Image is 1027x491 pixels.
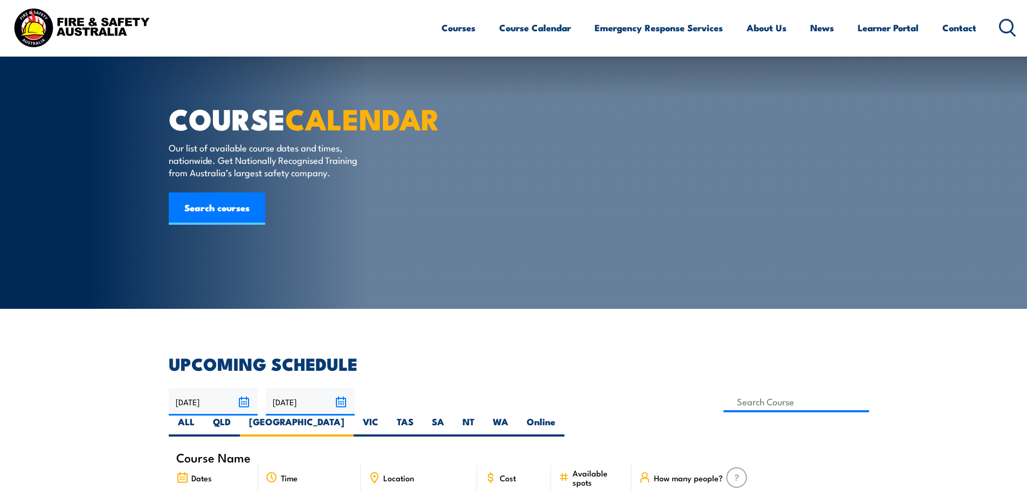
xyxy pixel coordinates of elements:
a: Emergency Response Services [595,13,723,42]
label: ALL [169,416,204,437]
a: Course Calendar [499,13,571,42]
h1: COURSE [169,106,435,131]
label: WA [484,416,518,437]
label: TAS [388,416,423,437]
label: QLD [204,416,240,437]
span: Dates [191,473,212,482]
a: About Us [747,13,787,42]
span: Course Name [176,453,251,462]
span: Location [383,473,414,482]
a: Courses [442,13,475,42]
span: Time [281,473,298,482]
h2: UPCOMING SCHEDULE [169,356,859,371]
strong: CALENDAR [285,95,440,140]
a: News [810,13,834,42]
a: Learner Portal [858,13,919,42]
label: Online [518,416,564,437]
input: Search Course [723,391,870,412]
label: [GEOGRAPHIC_DATA] [240,416,354,437]
label: SA [423,416,453,437]
input: From date [169,388,258,416]
a: Contact [942,13,976,42]
label: NT [453,416,484,437]
p: Our list of available course dates and times, nationwide. Get Nationally Recognised Training from... [169,141,366,179]
span: Cost [500,473,516,482]
span: Available spots [573,468,624,487]
span: How many people? [654,473,723,482]
a: Search courses [169,192,265,225]
label: VIC [354,416,388,437]
input: To date [266,388,355,416]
